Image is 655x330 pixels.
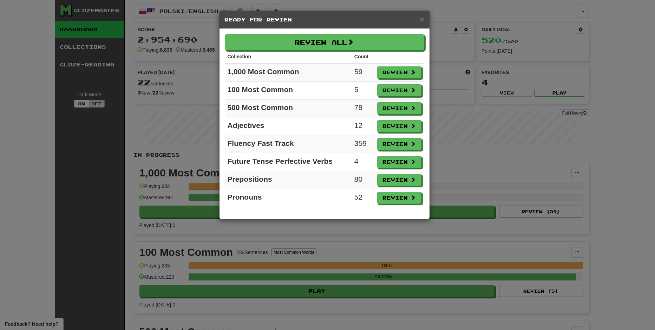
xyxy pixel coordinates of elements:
[225,135,352,153] td: Fluency Fast Track
[352,189,374,207] td: 52
[225,99,352,117] td: 500 Most Common
[225,82,352,99] td: 100 Most Common
[377,120,421,132] button: Review
[225,34,424,50] button: Review All
[352,50,374,63] th: Count
[420,15,424,23] span: ×
[352,171,374,189] td: 80
[225,153,352,171] td: Future Tense Perfective Verbs
[352,135,374,153] td: 359
[225,117,352,135] td: Adjectives
[225,171,352,189] td: Prepositions
[377,174,421,186] button: Review
[352,153,374,171] td: 4
[225,63,352,82] td: 1,000 Most Common
[225,16,424,23] h5: Ready for Review
[352,99,374,117] td: 78
[377,102,421,114] button: Review
[377,138,421,150] button: Review
[377,66,421,78] button: Review
[352,63,374,82] td: 59
[377,84,421,96] button: Review
[225,50,352,63] th: Collection
[352,82,374,99] td: 5
[225,189,352,207] td: Pronouns
[377,156,421,168] button: Review
[352,117,374,135] td: 12
[377,192,421,204] button: Review
[420,15,424,23] button: Close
